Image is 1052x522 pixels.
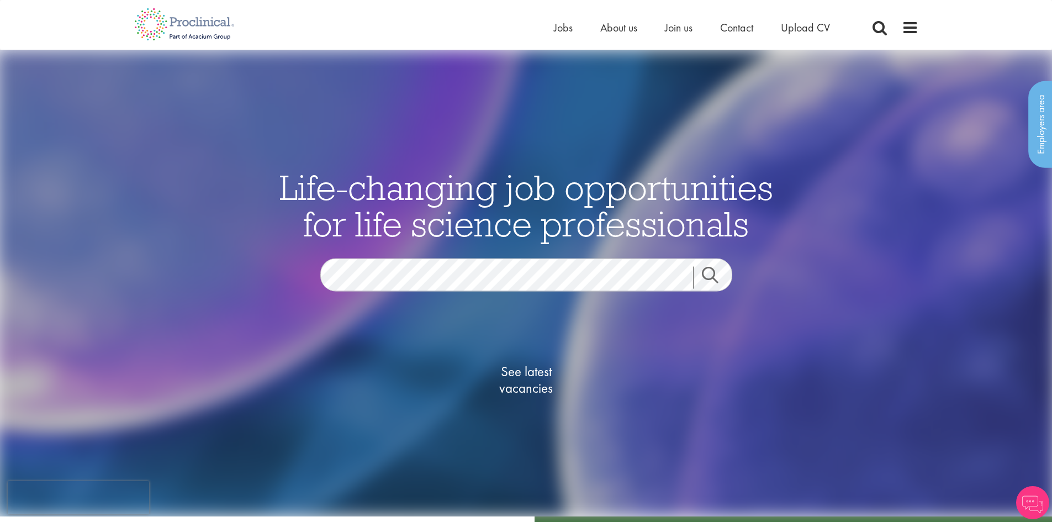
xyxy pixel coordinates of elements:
iframe: reCAPTCHA [8,481,149,514]
a: About us [600,20,637,35]
span: Life-changing job opportunities for life science professionals [279,165,773,245]
a: Upload CV [781,20,830,35]
a: Job search submit button [693,266,741,288]
a: See latestvacancies [471,319,581,440]
a: Contact [720,20,753,35]
a: Jobs [554,20,573,35]
img: Chatbot [1016,486,1049,519]
a: Join us [665,20,692,35]
span: See latest vacancies [471,363,581,396]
